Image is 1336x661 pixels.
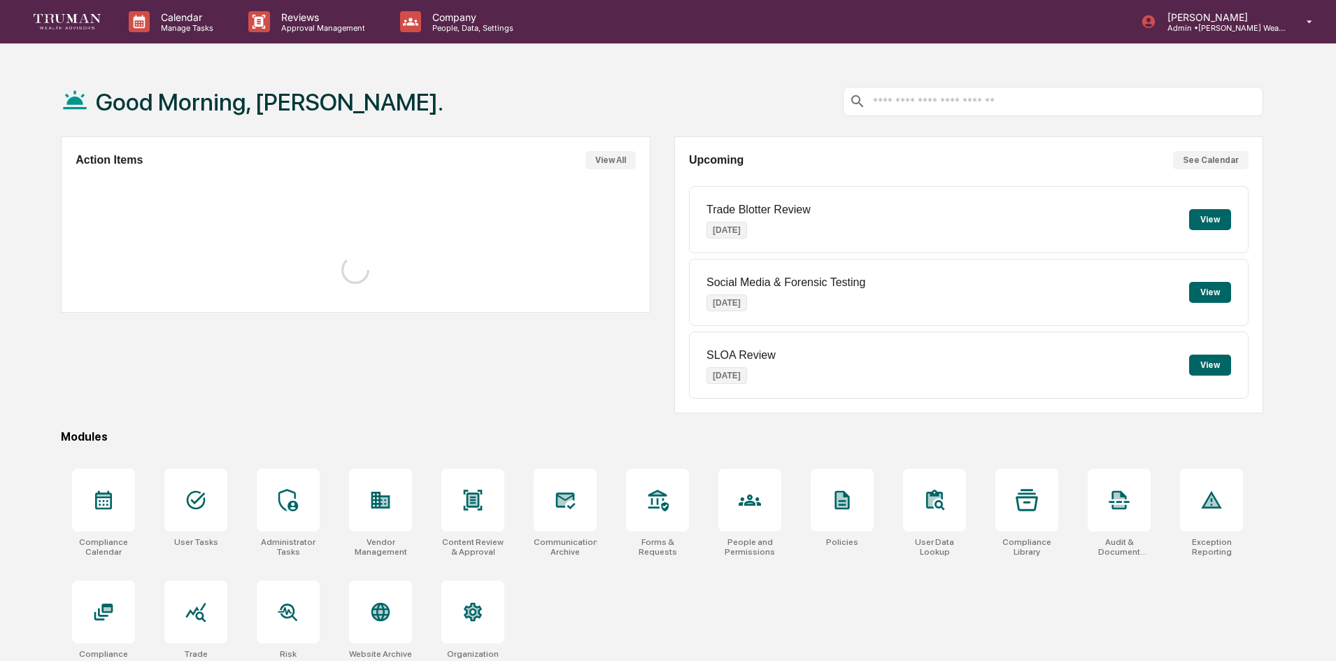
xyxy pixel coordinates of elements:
[349,537,412,557] div: Vendor Management
[706,349,776,362] p: SLOA Review
[995,537,1058,557] div: Compliance Library
[270,11,372,23] p: Reviews
[1088,537,1151,557] div: Audit & Document Logs
[1189,209,1231,230] button: View
[174,537,218,547] div: User Tasks
[706,367,747,384] p: [DATE]
[421,11,520,23] p: Company
[1173,151,1249,169] button: See Calendar
[626,537,689,557] div: Forms & Requests
[96,88,443,116] h1: Good Morning, [PERSON_NAME].
[826,537,858,547] div: Policies
[706,222,747,239] p: [DATE]
[1156,11,1286,23] p: [PERSON_NAME]
[270,23,372,33] p: Approval Management
[1156,23,1286,33] p: Admin • [PERSON_NAME] Wealth
[72,537,135,557] div: Compliance Calendar
[1180,537,1243,557] div: Exception Reporting
[76,154,143,166] h2: Action Items
[706,204,811,216] p: Trade Blotter Review
[689,154,744,166] h2: Upcoming
[34,14,101,29] img: logo
[706,276,865,289] p: Social Media & Forensic Testing
[150,11,220,23] p: Calendar
[1189,355,1231,376] button: View
[441,537,504,557] div: Content Review & Approval
[61,430,1263,443] div: Modules
[585,151,636,169] button: View All
[1189,282,1231,303] button: View
[421,23,520,33] p: People, Data, Settings
[257,537,320,557] div: Administrator Tasks
[534,537,597,557] div: Communications Archive
[903,537,966,557] div: User Data Lookup
[150,23,220,33] p: Manage Tasks
[718,537,781,557] div: People and Permissions
[349,649,412,659] div: Website Archive
[706,294,747,311] p: [DATE]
